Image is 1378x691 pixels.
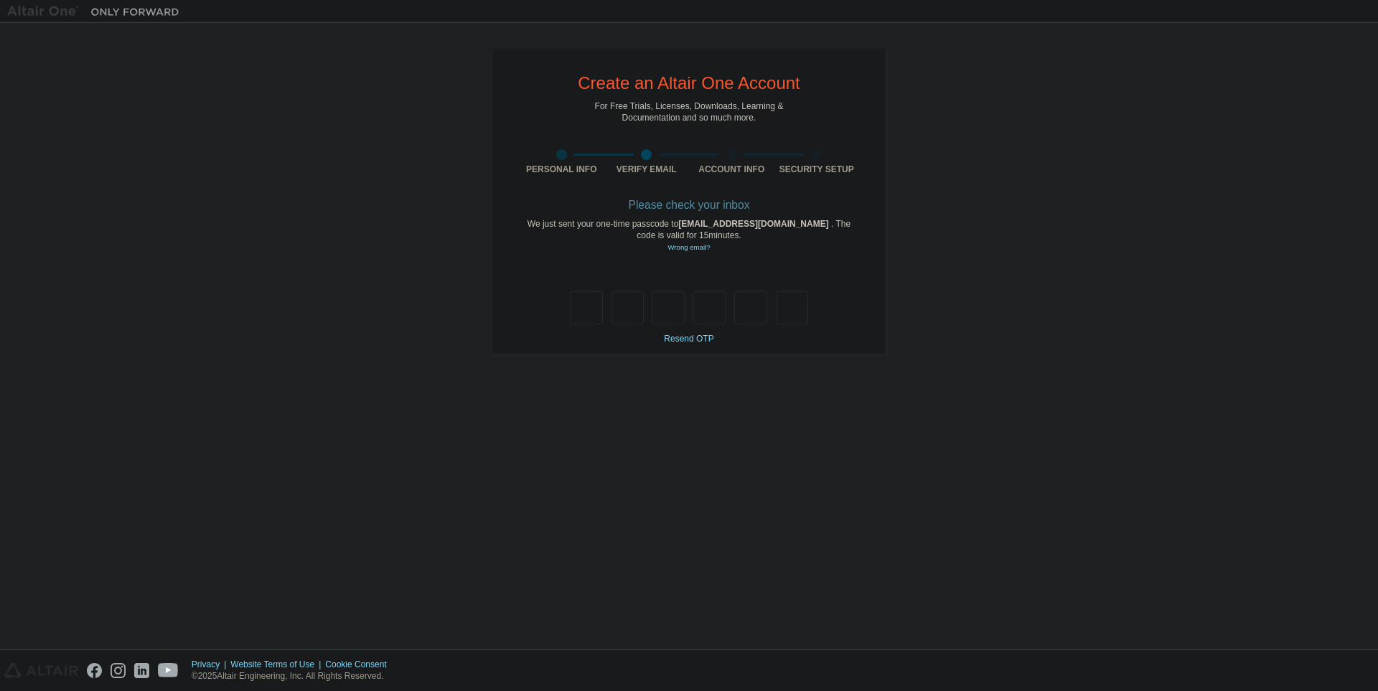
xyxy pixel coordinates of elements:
[595,100,784,123] div: For Free Trials, Licenses, Downloads, Learning & Documentation and so much more.
[7,4,187,19] img: Altair One
[4,663,78,678] img: altair_logo.svg
[774,164,860,175] div: Security Setup
[519,201,859,210] div: Please check your inbox
[111,663,126,678] img: instagram.svg
[578,75,800,92] div: Create an Altair One Account
[134,663,149,678] img: linkedin.svg
[519,164,604,175] div: Personal Info
[158,663,179,678] img: youtube.svg
[667,243,710,251] a: Go back to the registration form
[678,219,831,229] span: [EMAIL_ADDRESS][DOMAIN_NAME]
[604,164,690,175] div: Verify Email
[519,218,859,253] div: We just sent your one-time passcode to . The code is valid for 15 minutes.
[689,164,774,175] div: Account Info
[664,334,713,344] a: Resend OTP
[192,670,395,682] p: © 2025 Altair Engineering, Inc. All Rights Reserved.
[192,659,230,670] div: Privacy
[230,659,325,670] div: Website Terms of Use
[325,659,395,670] div: Cookie Consent
[87,663,102,678] img: facebook.svg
